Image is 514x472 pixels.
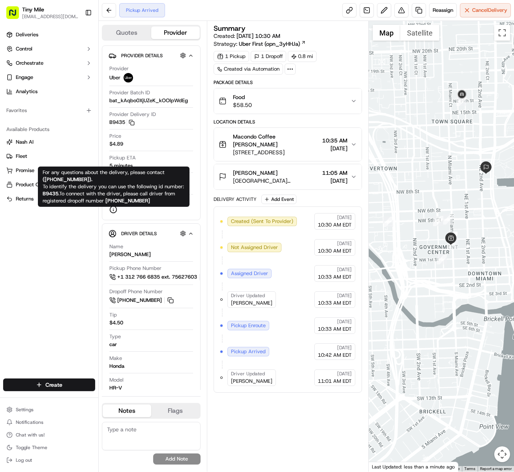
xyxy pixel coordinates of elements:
[109,384,122,391] div: HR-V
[3,178,95,191] button: Product Catalog
[56,134,96,140] a: Powered byPylon
[3,442,95,453] button: Toggle Theme
[3,150,95,163] button: Fleet
[109,341,117,348] div: car
[16,444,47,451] span: Toggle Theme
[6,181,92,188] a: Product Catalog
[3,404,95,415] button: Settings
[6,139,92,146] a: Nash AI
[67,116,73,122] div: 💻
[109,376,124,384] span: Model
[214,128,362,161] button: Macondo Coffee [PERSON_NAME][STREET_ADDRESS]10:35 AM[DATE]
[337,371,352,377] span: [DATE]
[3,71,95,84] button: Engage
[105,197,150,204] strong: [PHONE_NUMBER]
[214,119,362,125] div: Location Details
[45,381,62,389] span: Create
[121,52,163,59] span: Provider Details
[103,405,151,417] button: Notes
[16,139,34,146] span: Nash AI
[109,273,210,281] a: +1 312 766 6835 ext. 75627603
[109,140,123,148] span: $4.89
[43,190,175,204] span: To connect with the driver, please call driver from registered dropoff number
[3,104,95,117] div: Favorites
[214,25,246,32] h3: Summary
[233,133,319,148] span: Macondo Coffee [PERSON_NAME]
[21,52,142,60] input: Got a question? Start typing here...
[447,232,458,242] div: 11
[371,461,397,472] a: Open this area in Google Maps (opens a new window)
[337,266,352,273] span: [DATE]
[43,176,92,183] strong: ( [PHONE_NUMBER] ).
[231,348,266,355] span: Pickup Arrived
[437,254,447,264] div: 6
[214,40,306,48] div: Strategy:
[109,111,156,118] span: Provider Delivery ID
[231,270,268,277] span: Assigned Driver
[318,300,352,307] span: 10:33 AM EDT
[16,88,38,95] span: Analytics
[109,133,121,140] span: Price
[231,244,278,251] span: Not Assigned Driver
[251,51,286,62] div: 1 Dropoff
[16,60,43,67] span: Orchestrate
[109,154,136,161] span: Pickup ETA
[456,96,467,106] div: 12
[16,31,38,38] span: Deliveries
[27,84,100,90] div: We're available if you need us!
[233,148,319,156] span: [STREET_ADDRESS]
[109,49,194,62] button: Provider Details
[231,371,265,377] span: Driver Updated
[16,74,33,81] span: Engage
[3,3,82,22] button: Tiny Mile[EMAIL_ADDRESS][DOMAIN_NAME]
[322,177,347,185] span: [DATE]
[3,417,95,428] button: Notifications
[43,169,184,197] span: For any questions about the delivery, please contact To identify the delivery you can use the fol...
[27,76,129,84] div: Start new chat
[231,292,265,299] span: Driver Updated
[151,26,200,39] button: Provider
[322,137,347,144] span: 10:35 AM
[337,345,352,351] span: [DATE]
[214,64,283,75] a: Created via Automation
[3,429,95,440] button: Chat with us!
[429,3,457,17] button: Reassign
[318,352,352,359] span: 10:42 AM EDT
[433,216,443,226] div: 7
[8,76,22,90] img: 1736555255976-a54dd68f-1ca7-489b-9aae-adbdc363a1c4
[109,251,151,258] div: [PERSON_NAME]
[109,227,194,240] button: Driver Details
[480,466,512,471] a: Report a map error
[121,230,157,237] span: Driver Details
[3,378,95,391] button: Create
[75,115,127,123] span: API Documentation
[109,162,133,169] div: 5 minutes
[103,26,151,39] button: Quotes
[3,123,95,136] div: Available Products
[6,153,92,160] a: Fleet
[3,57,95,69] button: Orchestrate
[109,296,175,305] button: [PHONE_NUMBER]
[16,457,32,463] span: Log out
[443,214,453,225] div: 3
[400,25,439,41] button: Show satellite imagery
[318,221,352,229] span: 10:30 AM EDT
[79,135,96,140] span: Pylon
[151,405,200,417] button: Flags
[109,355,122,362] span: Make
[433,7,453,14] span: Reassign
[22,6,44,13] span: Tiny Mile
[337,292,352,299] span: [DATE]
[43,190,58,197] strong: B9435
[109,311,117,318] span: Tip
[464,466,475,471] a: Terms (opens in new tab)
[214,79,362,86] div: Package Details
[3,43,95,55] button: Control
[3,136,95,148] button: Nash AI
[8,9,24,24] img: Nash
[8,32,144,45] p: Welcome 👋
[318,247,352,255] span: 10:30 AM EDT
[239,40,300,48] span: Uber First (opn_3yHHJa)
